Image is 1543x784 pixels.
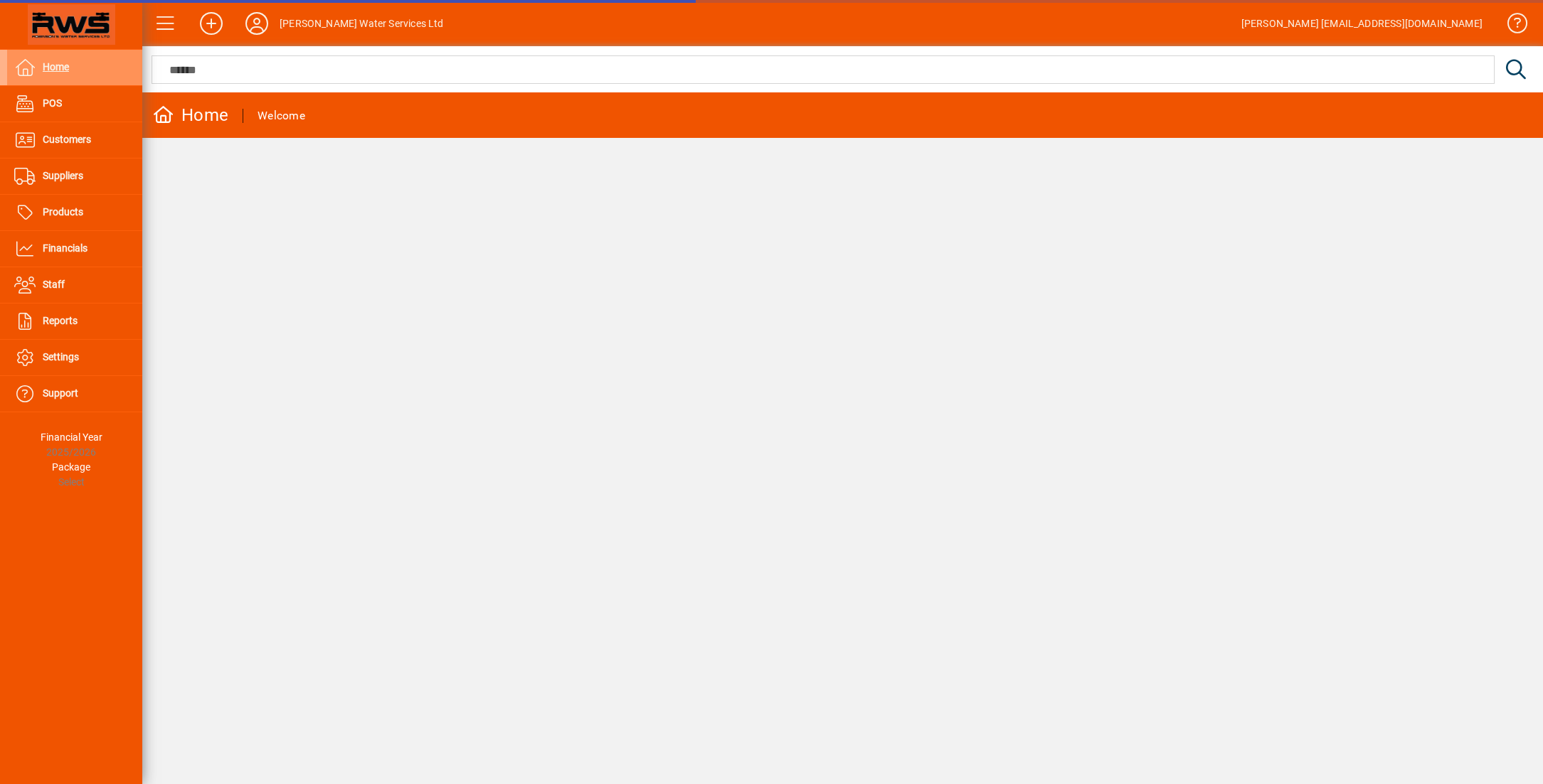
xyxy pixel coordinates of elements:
[43,242,88,254] span: Financials
[7,86,142,122] a: POS
[52,461,90,473] span: Package
[7,304,142,339] a: Reports
[43,134,91,145] span: Customers
[43,351,79,363] span: Settings
[189,11,234,36] button: Add
[43,206,83,218] span: Products
[7,340,142,375] a: Settings
[7,159,142,194] a: Suppliers
[7,267,142,303] a: Staff
[7,231,142,267] a: Financials
[234,11,280,36] button: Profile
[1241,12,1483,35] div: [PERSON_NAME] [EMAIL_ADDRESS][DOMAIN_NAME]
[153,104,228,127] div: Home
[258,104,305,127] div: Welcome
[43,97,62,109] span: POS
[280,12,444,35] div: [PERSON_NAME] Water Services Ltd
[43,61,69,73] span: Home
[43,387,78,399] span: Support
[1497,3,1525,49] a: Knowledge Base
[7,122,142,158] a: Customers
[7,195,142,230] a: Products
[43,170,83,181] span: Suppliers
[7,376,142,412] a: Support
[43,279,65,290] span: Staff
[41,431,102,443] span: Financial Year
[43,315,78,326] span: Reports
